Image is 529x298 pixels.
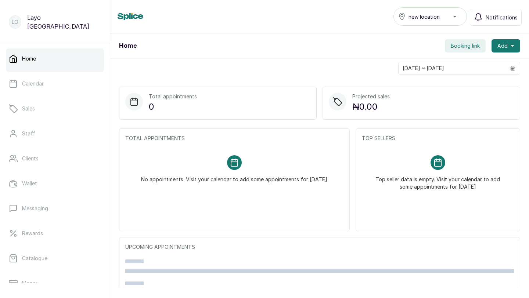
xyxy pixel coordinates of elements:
span: new location [409,13,440,21]
p: TOP SELLERS [362,135,514,142]
p: LO [12,18,18,26]
p: Home [22,55,36,62]
p: Sales [22,105,35,112]
p: Top seller data is empty. Visit your calendar to add some appointments for [DATE] [371,170,505,190]
button: Booking link [445,39,486,52]
input: Select date [399,62,506,74]
a: Clients [6,148,104,169]
p: Money [22,280,39,287]
span: Add [497,42,508,50]
p: Staff [22,130,35,137]
a: Wallet [6,173,104,194]
p: TOTAL APPOINTMENTS [125,135,343,142]
p: Layo [GEOGRAPHIC_DATA] [27,13,101,31]
button: Notifications [470,9,522,26]
p: ₦0.00 [352,100,390,113]
a: Messaging [6,198,104,219]
svg: calendar [510,66,515,71]
a: Rewards [6,223,104,244]
span: Booking link [451,42,480,50]
p: Rewards [22,230,43,237]
p: Catalogue [22,255,47,262]
a: Staff [6,123,104,144]
p: 0 [149,100,197,113]
h1: Home [119,41,137,50]
span: Notifications [486,14,518,21]
p: No appointments. Visit your calendar to add some appointments for [DATE] [141,170,327,183]
a: Sales [6,98,104,119]
p: Total appointments [149,93,197,100]
a: Catalogue [6,248,104,269]
p: Calendar [22,80,44,87]
p: Projected sales [352,93,390,100]
a: Calendar [6,73,104,94]
button: new location [393,7,467,26]
a: Home [6,48,104,69]
a: Money [6,273,104,294]
button: Add [492,39,520,52]
p: Wallet [22,180,37,187]
p: Clients [22,155,39,162]
p: Messaging [22,205,48,212]
p: UPCOMING APPOINTMENTS [125,243,514,251]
